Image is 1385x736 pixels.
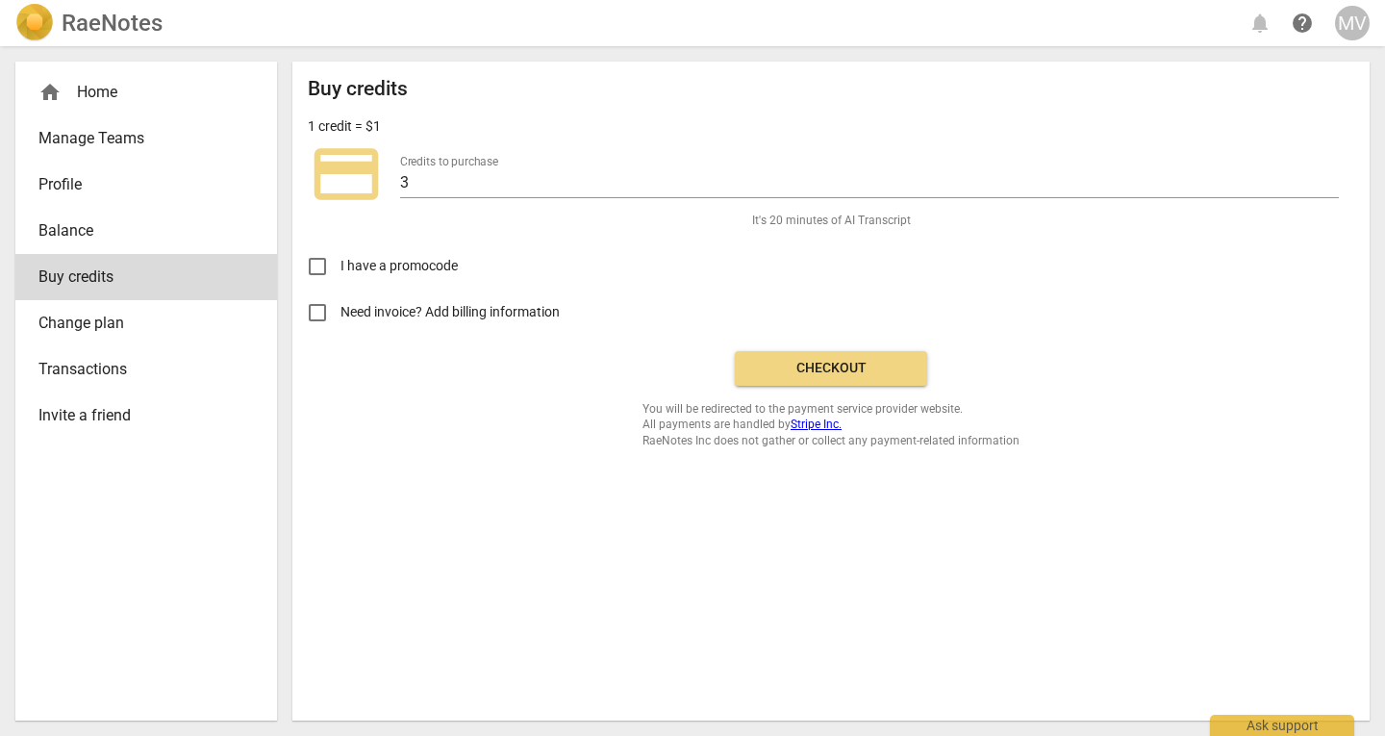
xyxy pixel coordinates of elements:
span: Manage Teams [38,127,239,150]
span: Transactions [38,358,239,381]
a: Buy credits [15,254,277,300]
a: Stripe Inc. [791,418,842,431]
p: 1 credit = $1 [308,116,381,137]
span: I have a promocode [340,256,458,276]
div: Ask support [1210,715,1354,736]
span: Balance [38,219,239,242]
a: Manage Teams [15,115,277,162]
span: help [1291,12,1314,35]
span: Profile [38,173,239,196]
a: Profile [15,162,277,208]
div: Home [38,81,239,104]
a: Transactions [15,346,277,393]
span: Need invoice? Add billing information [340,302,563,322]
h2: Buy credits [308,77,408,101]
a: Change plan [15,300,277,346]
div: Home [15,69,277,115]
span: Buy credits [38,266,239,289]
span: credit_card [308,136,385,213]
span: Invite a friend [38,404,239,427]
span: Change plan [38,312,239,335]
h2: RaeNotes [62,10,163,37]
span: You will be redirected to the payment service provider website. All payments are handled by RaeNo... [642,401,1020,449]
img: Logo [15,4,54,42]
a: Help [1285,6,1320,40]
span: It's 20 minutes of AI Transcript [752,213,911,229]
span: home [38,81,62,104]
button: MV [1335,6,1370,40]
label: Credits to purchase [400,156,498,167]
a: Balance [15,208,277,254]
a: LogoRaeNotes [15,4,163,42]
button: Checkout [735,351,927,386]
span: Checkout [750,359,912,378]
a: Invite a friend [15,393,277,439]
